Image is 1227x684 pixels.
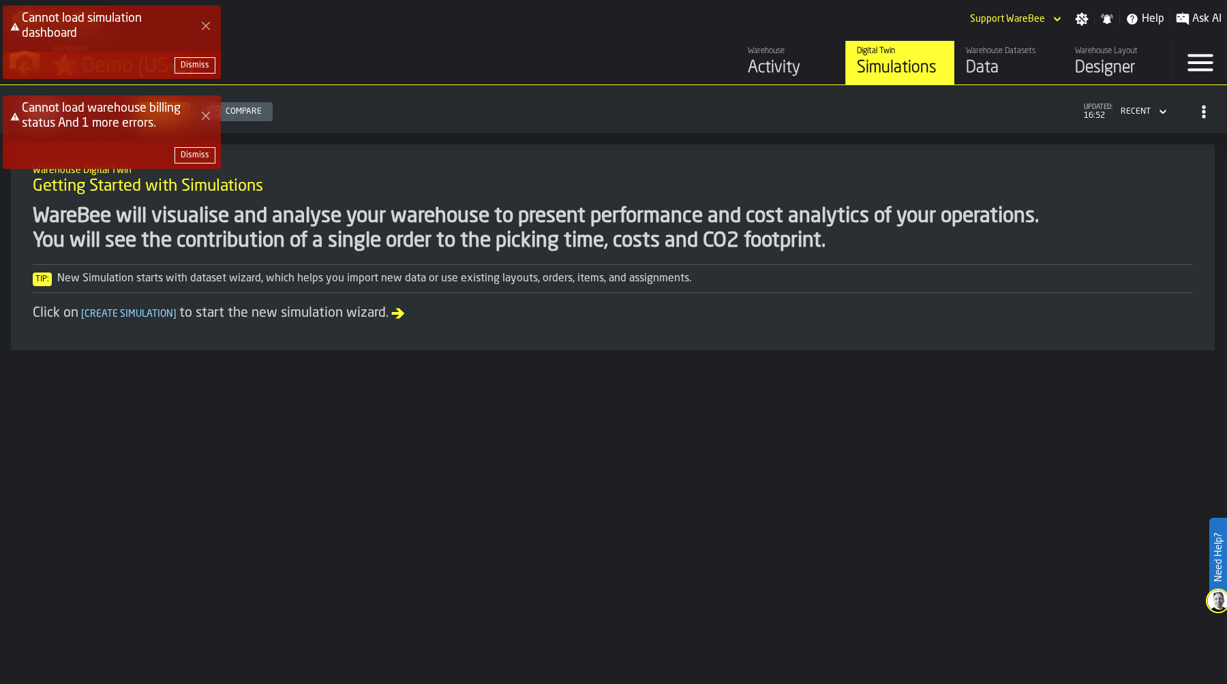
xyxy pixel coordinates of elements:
span: Tip: [33,273,52,286]
span: ] [173,309,177,319]
span: Getting Started with Simulations [33,176,263,198]
button: button- [175,57,215,74]
button: Close Error [196,106,215,125]
button: button- [175,147,215,164]
span: Cannot load simulation dashboard [22,12,142,40]
div: Dismiss [181,151,209,160]
button: Close Error [196,16,215,35]
div: ItemListCard- [11,144,1215,350]
span: Create Simulation [78,309,179,319]
div: Dismiss [181,61,209,70]
span: [ [81,309,85,319]
div: Click on to start the new simulation wizard. [33,304,1193,323]
span: And 1 more errors. [55,117,156,129]
div: WareBee will visualise and analyse your warehouse to present performance and cost analytics of yo... [33,204,1193,253]
label: Need Help? [1211,519,1226,595]
div: New Simulation starts with dataset wizard, which helps you import new data or use existing layout... [33,270,1193,287]
span: Cannot load warehouse billing status [22,102,181,129]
